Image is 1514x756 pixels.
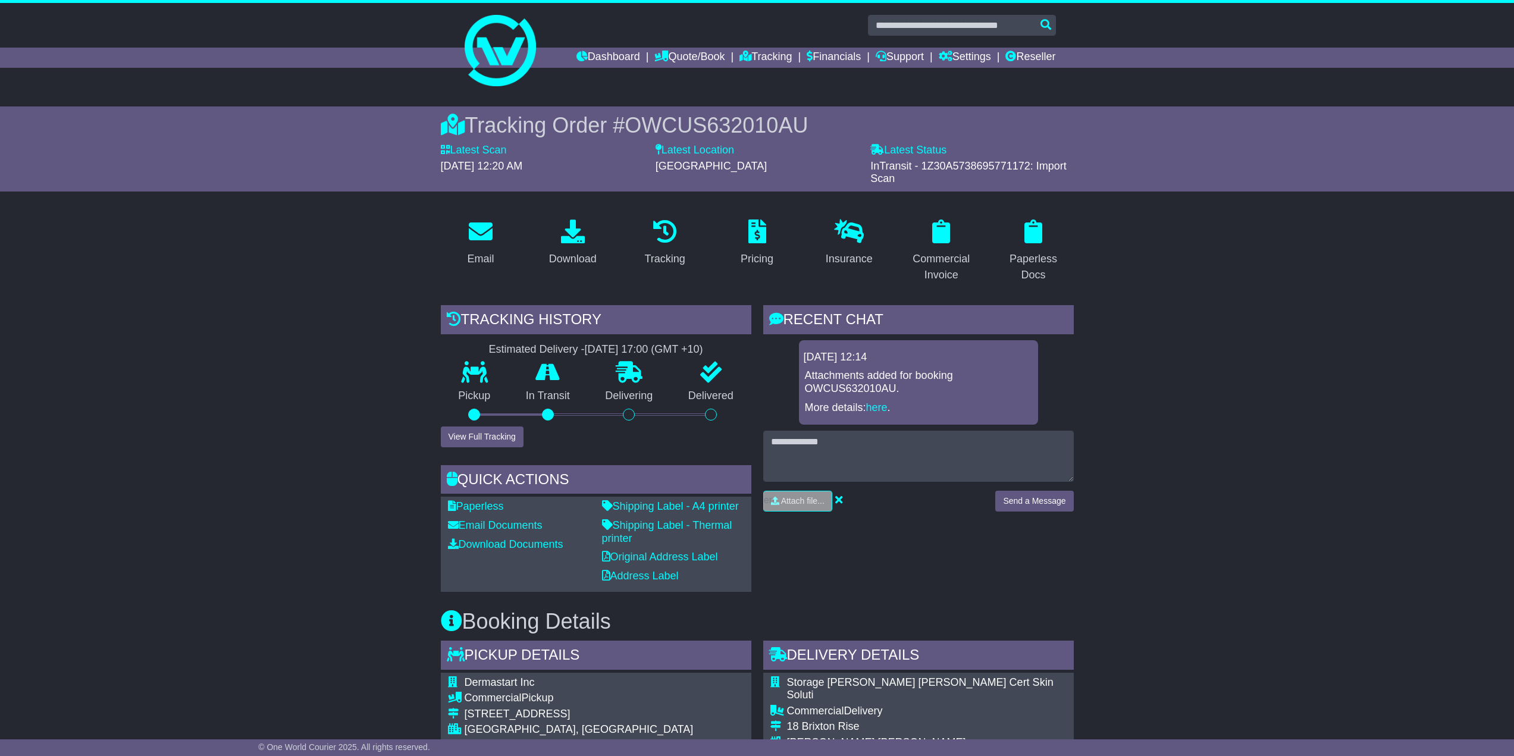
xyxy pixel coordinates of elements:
span: Dermastart Inc [465,676,535,688]
div: Email [467,251,494,267]
div: Pickup Details [441,641,751,673]
div: Paperless Docs [1001,251,1066,283]
span: [DATE] 12:20 AM [441,160,523,172]
a: Pricing [733,215,781,271]
p: Delivering [588,390,671,403]
div: Delivery [787,705,1067,718]
a: Shipping Label - A4 printer [602,500,739,512]
div: Tracking Order # [441,112,1074,138]
p: Pickup [441,390,509,403]
label: Latest Status [870,144,946,157]
span: InTransit - 1Z30A5738695771172: Import Scan [870,160,1067,185]
a: here [866,401,888,413]
a: Support [876,48,924,68]
p: Attachments added for booking OWCUS632010AU. [805,369,1032,395]
button: Send a Message [995,491,1073,512]
a: Quote/Book [654,48,725,68]
a: Settings [939,48,991,68]
div: 18 Brixton Rise [787,720,1067,733]
span: Commercial [787,705,844,717]
div: [GEOGRAPHIC_DATA], [GEOGRAPHIC_DATA] [465,723,694,736]
a: Tracking [637,215,692,271]
a: Paperless [448,500,504,512]
p: Delivered [670,390,751,403]
a: Reseller [1005,48,1055,68]
div: Download [549,251,597,267]
h3: Booking Details [441,610,1074,633]
a: Paperless Docs [993,215,1074,287]
a: Email Documents [448,519,543,531]
div: Commercial Invoice [909,251,974,283]
a: Tracking [739,48,792,68]
div: Pickup [465,692,694,705]
span: Storage [PERSON_NAME] [PERSON_NAME] Cert Skin Soluti [787,676,1054,701]
a: Shipping Label - Thermal printer [602,519,732,544]
span: © One World Courier 2025. All rights reserved. [258,742,430,752]
div: Tracking [644,251,685,267]
div: Pricing [741,251,773,267]
div: Estimated Delivery - [441,343,751,356]
label: Latest Location [656,144,734,157]
div: [DATE] 17:00 (GMT +10) [585,343,703,356]
div: Insurance [826,251,873,267]
span: Commercial [465,692,522,704]
a: Financials [807,48,861,68]
div: [DATE] 12:14 [804,351,1033,364]
a: Original Address Label [602,551,718,563]
p: More details: . [805,401,1032,415]
a: Download [541,215,604,271]
a: Download Documents [448,538,563,550]
a: Commercial Invoice [901,215,982,287]
button: View Full Tracking [441,426,524,447]
a: Dashboard [576,48,640,68]
span: OWCUS632010AU [625,113,808,137]
div: Delivery Details [763,641,1074,673]
label: Latest Scan [441,144,507,157]
div: Tracking history [441,305,751,337]
a: Address Label [602,570,679,582]
p: In Transit [508,390,588,403]
div: RECENT CHAT [763,305,1074,337]
a: Insurance [818,215,880,271]
span: [GEOGRAPHIC_DATA] [656,160,767,172]
div: [STREET_ADDRESS] [465,708,694,721]
a: Email [459,215,501,271]
div: Quick Actions [441,465,751,497]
